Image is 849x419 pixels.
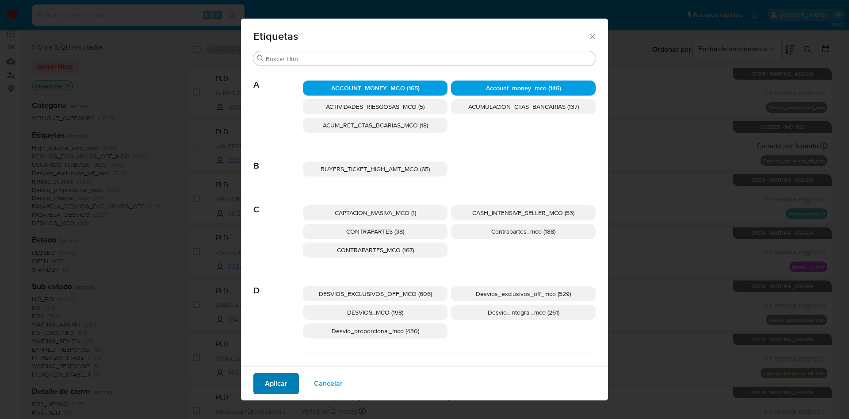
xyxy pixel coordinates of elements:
span: E [253,353,303,377]
input: Buscar filtro [266,55,592,63]
div: CAPTACION_MASIVA_MCO (1) [303,205,447,220]
div: CASH_INTENSIVE_SELLER_MCO (53) [451,205,596,220]
span: D [253,272,303,296]
div: Account_money_mco (146) [451,81,596,96]
span: Desvios_exclusivos_off_mco (529) [476,289,571,298]
span: Etiquetas [253,31,588,42]
div: ACUM_RET_CTAS_BCARIAS_MCO (18) [303,118,447,133]
button: Aplicar [253,373,299,394]
span: A [253,66,303,90]
div: Desvio_integral_mco (261) [451,305,596,320]
button: Buscar [257,55,264,62]
span: CAPTACION_MASIVA_MCO (1) [335,208,416,217]
div: Desvios_exclusivos_off_mco (529) [451,286,596,301]
span: Cancelar [314,374,343,393]
span: ACTIVIDADES_RIESGOSAS_MCO (5) [326,102,424,111]
div: Contrapartes_mco (188) [451,224,596,239]
span: ACUM_RET_CTAS_BCARIAS_MCO (18) [323,121,428,130]
span: C [253,191,303,215]
span: Desvio_proporcional_mco (430) [332,327,419,335]
span: BUYERS_TICKET_HIGH_AMT_MCO (65) [321,165,430,173]
span: DESVIOS_MCO (198) [347,308,403,317]
span: Desvio_integral_mco (261) [488,308,559,317]
span: Aplicar [265,374,287,393]
div: CONTRAPARTES (38) [303,224,447,239]
div: Desvio_proporcional_mco (430) [303,323,447,338]
span: B [253,147,303,171]
div: DESVIOS_EXCLUSIVOS_OFF_MCO (606) [303,286,447,301]
span: ACUMULACION_CTAS_BANCARIAS (137) [468,102,579,111]
span: CASH_INTENSIVE_SELLER_MCO (53) [472,208,574,217]
div: BUYERS_TICKET_HIGH_AMT_MCO (65) [303,161,447,177]
div: ACUMULACION_CTAS_BANCARIAS (137) [451,99,596,114]
span: Account_money_mco (146) [486,84,561,92]
button: Cerrar [588,32,596,40]
button: Cancelar [302,373,354,394]
span: Contrapartes_mco (188) [491,227,555,236]
span: CONTRAPARTES (38) [346,227,404,236]
div: ACTIVIDADES_RIESGOSAS_MCO (5) [303,99,447,114]
div: ACCOUNT_MONEY_MCO (165) [303,81,447,96]
span: ACCOUNT_MONEY_MCO (165) [331,84,420,92]
div: CONTRAPARTES_MCO (167) [303,242,447,258]
div: DESVIOS_MCO (198) [303,305,447,320]
span: CONTRAPARTES_MCO (167) [337,246,414,254]
span: DESVIOS_EXCLUSIVOS_OFF_MCO (606) [319,289,432,298]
